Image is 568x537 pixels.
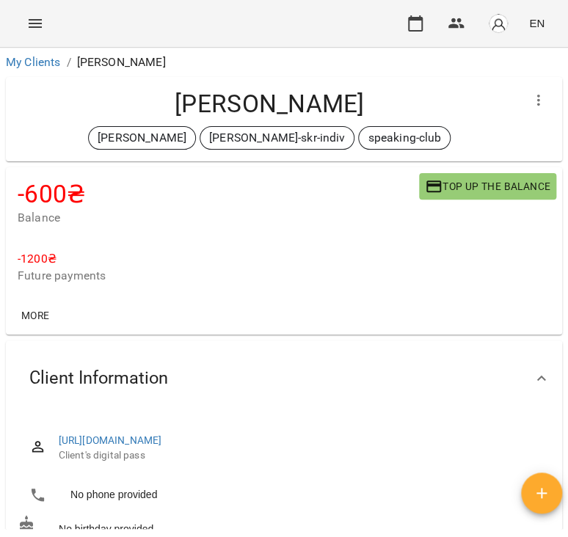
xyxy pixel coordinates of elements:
li: / [66,54,70,71]
div: [PERSON_NAME] [88,126,196,150]
button: EN [523,10,550,37]
p: speaking-club [368,129,441,147]
nav: breadcrumb [6,54,562,71]
p: -1200 ₴ [18,250,550,268]
span: Top up the balance [425,178,550,195]
h4: -600 ₴ [18,179,419,209]
span: More [18,307,53,324]
button: Menu [18,6,53,41]
div: [PERSON_NAME]-skr-indiv [200,126,354,150]
p: [PERSON_NAME] [77,54,166,71]
p: [PERSON_NAME] [98,129,186,147]
button: Top up the balance [419,173,556,200]
span: Client Information [29,367,168,390]
span: EN [529,15,545,31]
span: Balance [18,209,419,227]
span: Client's digital pass [59,448,539,463]
p: [PERSON_NAME]-skr-indiv [209,129,345,147]
button: More [12,302,59,329]
div: Client Information [6,340,562,416]
a: [URL][DOMAIN_NAME] [59,434,162,446]
li: No phone provided [18,481,550,510]
div: speaking-club [358,126,451,150]
img: avatar_s.png [488,13,509,34]
span: Future payments [18,267,550,285]
h4: [PERSON_NAME] [18,89,521,119]
a: My Clients [6,55,60,69]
